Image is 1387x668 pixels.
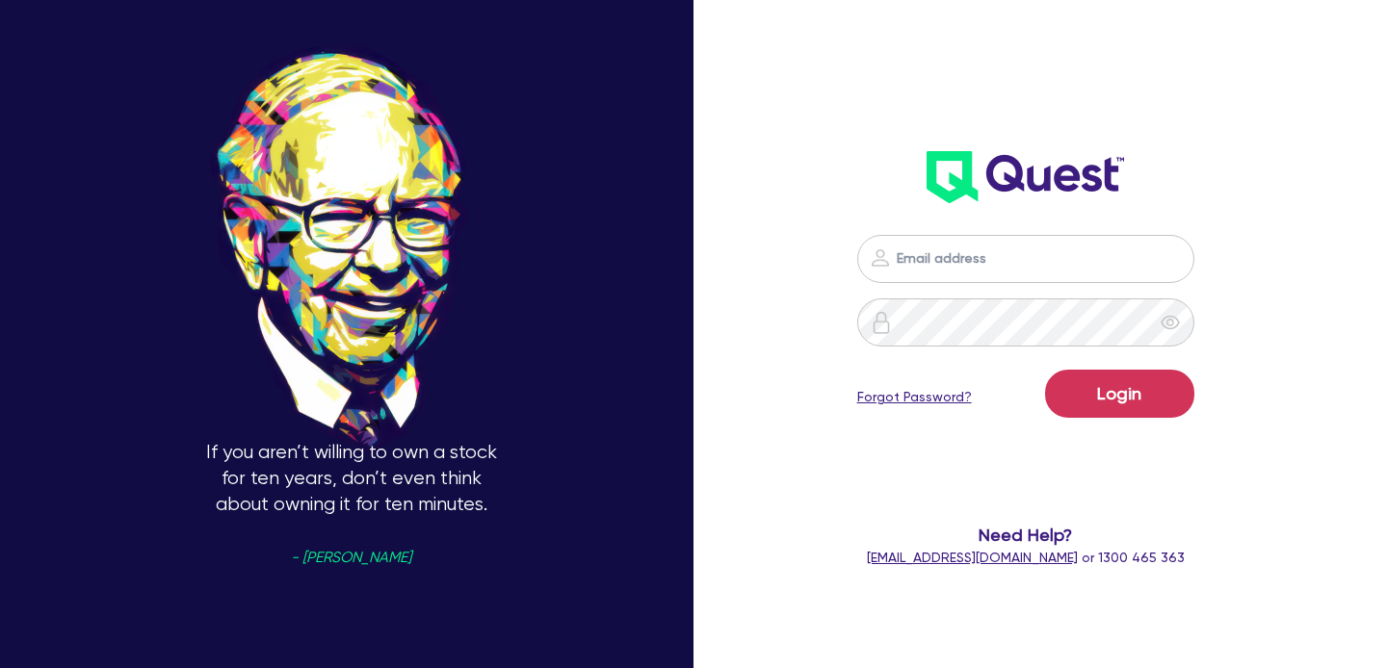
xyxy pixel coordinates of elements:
a: Forgot Password? [857,387,972,407]
img: icon-password [869,246,892,270]
span: eye [1161,313,1180,332]
a: [EMAIL_ADDRESS][DOMAIN_NAME] [867,550,1078,565]
span: - [PERSON_NAME] [291,551,411,565]
span: Need Help? [848,522,1204,548]
button: Login [1045,370,1194,418]
span: or 1300 465 363 [867,550,1185,565]
input: Email address [857,235,1194,283]
img: icon-password [870,311,893,334]
img: wH2k97JdezQIQAAAABJRU5ErkJggg== [927,151,1124,203]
